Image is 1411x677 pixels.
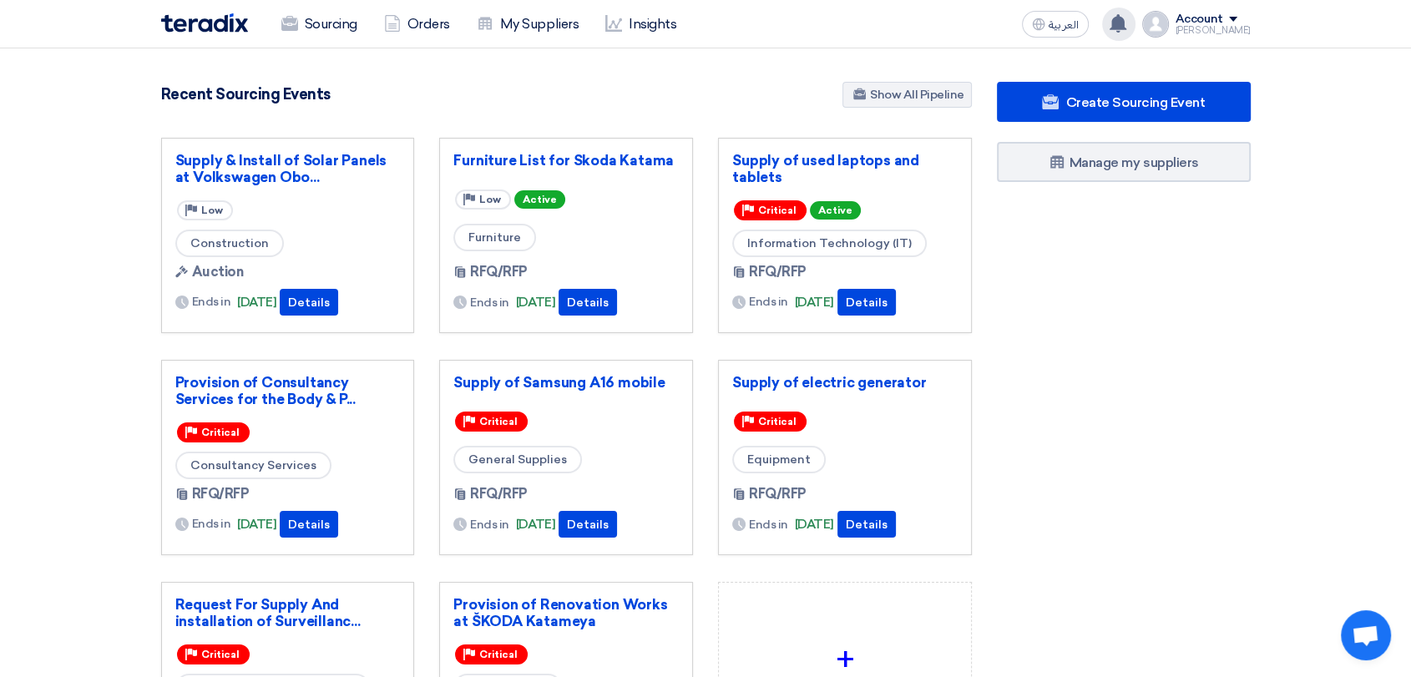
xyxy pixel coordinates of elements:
[795,293,834,312] span: [DATE]
[237,293,276,312] span: [DATE]
[161,85,331,104] h4: Recent Sourcing Events
[175,452,331,479] span: Consultancy Services
[1176,26,1251,35] div: [PERSON_NAME]
[1049,19,1079,31] span: العربية
[192,484,250,504] span: RFQ/RFP
[1142,11,1169,38] img: profile_test.png
[842,82,972,108] a: Show All Pipeline
[749,262,807,282] span: RFQ/RFP
[732,152,958,185] a: Supply of used laptops and tablets
[192,262,244,282] span: Auction
[749,484,807,504] span: RFQ/RFP
[161,13,248,33] img: Teradix logo
[837,289,896,316] button: Details
[514,190,565,209] span: Active
[470,484,528,504] span: RFQ/RFP
[732,374,958,391] a: Supply of electric generator
[175,596,401,629] a: Request For Supply And installation of Surveillanc...
[237,515,276,534] span: [DATE]
[516,515,555,534] span: [DATE]
[453,446,582,473] span: General Supplies
[201,205,223,216] span: Low
[1065,94,1205,110] span: Create Sourcing Event
[175,374,401,407] a: Provision of Consultancy Services for the Body & P...
[453,224,536,251] span: Furniture
[201,649,240,660] span: Critical
[795,515,834,534] span: [DATE]
[463,6,592,43] a: My Suppliers
[749,293,788,311] span: Ends in
[453,152,679,169] a: Furniture List for Skoda Katama
[997,142,1251,182] a: Manage my suppliers
[810,201,861,220] span: Active
[470,516,509,533] span: Ends in
[479,649,518,660] span: Critical
[1341,610,1391,660] a: Open chat
[192,293,231,311] span: Ends in
[732,230,927,257] span: Information Technology (IT)
[749,516,788,533] span: Ends in
[453,374,679,391] a: Supply of Samsung A16 mobile
[559,511,617,538] button: Details
[453,596,679,629] a: Provision of Renovation Works at ŠKODA Katameya
[837,511,896,538] button: Details
[758,205,797,216] span: Critical
[192,515,231,533] span: Ends in
[175,230,284,257] span: Construction
[371,6,463,43] a: Orders
[479,416,518,427] span: Critical
[479,194,501,205] span: Low
[732,446,826,473] span: Equipment
[1022,11,1089,38] button: العربية
[758,416,797,427] span: Critical
[280,289,338,316] button: Details
[516,293,555,312] span: [DATE]
[470,294,509,311] span: Ends in
[280,511,338,538] button: Details
[1176,13,1223,27] div: Account
[470,262,528,282] span: RFQ/RFP
[559,289,617,316] button: Details
[201,427,240,438] span: Critical
[592,6,690,43] a: Insights
[175,152,401,185] a: Supply & Install of Solar Panels at Volkswagen Obo...
[268,6,371,43] a: Sourcing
